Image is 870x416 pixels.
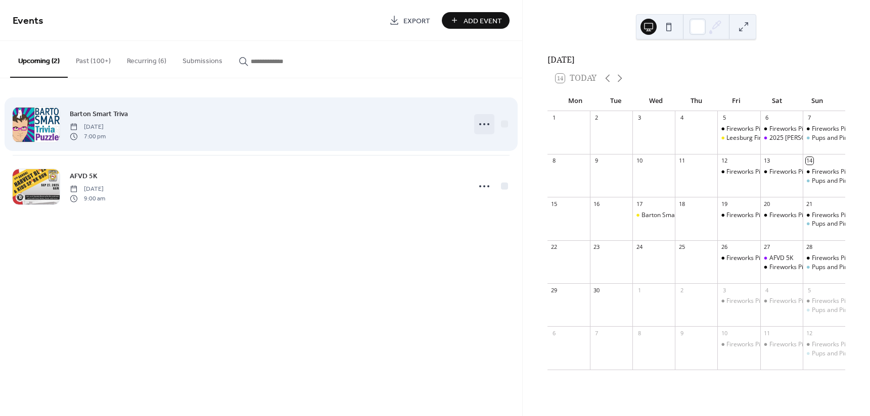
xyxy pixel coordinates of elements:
div: Pups and Pints [803,349,845,358]
button: Add Event [442,12,510,29]
div: Fireworks Pizza [812,340,855,349]
div: 1 [551,114,558,122]
div: Fireworks Pizza [717,125,760,133]
div: Fireworks Pizza [812,168,855,176]
div: 18 [678,200,685,207]
span: Events [13,11,43,31]
div: Fireworks Pizza [769,168,813,176]
div: Pups and Pints [812,263,853,272]
div: 28 [806,243,813,251]
a: AFVD 5K [70,170,98,182]
div: Fireworks Pizza [726,125,770,133]
div: Fireworks Pizza [769,263,813,272]
div: Fireworks Pizza [803,168,845,176]
div: Fireworks Pizza [760,211,803,220]
div: 2 [678,286,685,294]
div: 7 [593,329,601,337]
div: AFVD 5K [760,254,803,263]
div: 24 [635,243,643,251]
div: 8 [635,329,643,337]
div: Fireworks Pizza [717,254,760,263]
button: Past (100+) [68,41,119,77]
div: Fireworks Pizza [760,340,803,349]
a: Barton Smart Triva [70,108,128,120]
div: 19 [720,200,728,207]
div: Fireworks Pizza [769,211,813,220]
div: Fireworks Pizza [803,297,845,305]
span: Export [403,16,430,26]
div: Pups and Pints [803,306,845,315]
div: Fireworks Pizza [803,125,845,133]
div: 12 [720,157,728,165]
div: 5 [806,286,813,294]
div: AFVD 5K [769,254,793,263]
div: Pups and Pints [812,306,853,315]
div: Fireworks Pizza [726,168,770,176]
div: 11 [678,157,685,165]
div: Fireworks Pizza [812,211,855,220]
div: Pups and Pints [803,177,845,185]
div: Mon [556,91,596,111]
div: Sat [757,91,797,111]
div: 5 [720,114,728,122]
div: 22 [551,243,558,251]
div: Fireworks Pizza [726,340,770,349]
button: Submissions [174,41,231,77]
div: 4 [763,286,771,294]
div: 7 [806,114,813,122]
div: 29 [551,286,558,294]
div: Fireworks Pizza [760,168,803,176]
div: 2025 Roper Romp Charity Pub Crawl [760,134,803,142]
div: Leesburg First Friday [717,134,760,142]
div: Fireworks Pizza [717,211,760,220]
div: 12 [806,329,813,337]
div: 13 [763,157,771,165]
div: 25 [678,243,685,251]
div: 1 [635,286,643,294]
div: 30 [593,286,601,294]
div: Fireworks Pizza [803,340,845,349]
div: Fireworks Pizza [769,297,813,305]
div: Pups and Pints [812,220,853,228]
div: Fireworks Pizza [717,340,760,349]
div: Fireworks Pizza [760,297,803,305]
div: Barton Smart Triva [632,211,675,220]
div: 27 [763,243,771,251]
div: 4 [678,114,685,122]
div: 21 [806,200,813,207]
div: 8 [551,157,558,165]
div: Fireworks Pizza [812,254,855,263]
div: 2 [593,114,601,122]
div: 23 [593,243,601,251]
div: 20 [763,200,771,207]
div: 11 [763,329,771,337]
div: Tue [596,91,636,111]
div: Fireworks Pizza [769,125,813,133]
span: Barton Smart Triva [70,109,128,120]
div: Fireworks Pizza [803,254,845,263]
div: Pups and Pints [803,134,845,142]
div: Pups and Pints [812,177,853,185]
span: 9:00 am [70,194,105,203]
div: Fireworks Pizza [803,211,845,220]
button: Recurring (6) [119,41,174,77]
div: Barton Smart Triva [642,211,695,220]
div: Pups and Pints [812,134,853,142]
div: 14 [806,157,813,165]
div: Leesburg First [DATE] [726,134,788,142]
div: Fireworks Pizza [717,297,760,305]
div: Fri [716,91,757,111]
span: 7:00 pm [70,132,106,141]
div: 9 [593,157,601,165]
span: [DATE] [70,185,105,194]
div: 10 [720,329,728,337]
div: Fireworks Pizza [769,340,813,349]
div: 26 [720,243,728,251]
div: 6 [551,329,558,337]
a: Export [382,12,438,29]
div: 6 [763,114,771,122]
div: 16 [593,200,601,207]
div: Pups and Pints [803,220,845,228]
div: 3 [720,286,728,294]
